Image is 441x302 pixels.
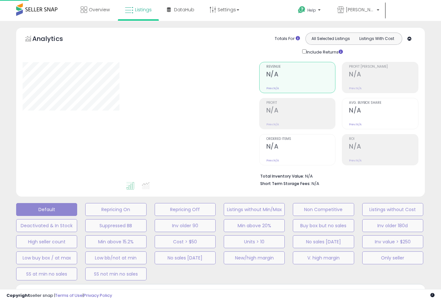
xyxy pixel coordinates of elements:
button: No sales [DATE] [155,251,216,264]
button: Min above 20% [224,219,285,232]
h2: N/A [266,107,335,115]
button: Only seller [362,251,423,264]
button: Suppressed BB [85,219,146,232]
button: Min above 15.2% [85,235,146,248]
button: Non Competitive [293,203,354,216]
li: N/A [260,172,414,180]
span: Avg. Buybox Share [349,101,418,105]
button: Deactivated & In Stock [16,219,77,232]
span: Profit [266,101,335,105]
small: Prev: N/A [266,86,279,90]
span: Listings [135,6,152,13]
a: Help [293,1,327,21]
button: Inv older 90 [155,219,216,232]
div: Totals For [275,36,300,42]
button: Inv older 180d [362,219,423,232]
strong: Copyright [6,292,30,298]
h2: N/A [266,143,335,151]
button: Low buy box / at max [16,251,77,264]
b: Total Inventory Value: [260,173,304,179]
b: Short Term Storage Fees: [260,181,311,186]
span: Revenue [266,65,335,69]
div: Include Returns [297,48,351,55]
span: DataHub [174,6,194,13]
button: Repricing On [85,203,146,216]
button: SS at min no sales [16,268,77,280]
span: N/A [312,180,319,187]
button: Default [16,203,77,216]
span: Overview [89,6,110,13]
button: Units > 10 [224,235,285,248]
small: Prev: N/A [349,86,362,90]
button: V. high margin [293,251,354,264]
button: Inv value > $250 [362,235,423,248]
span: ROI [349,137,418,141]
span: [PERSON_NAME] & Co [346,6,375,13]
h2: N/A [349,71,418,79]
h2: N/A [266,71,335,79]
div: seller snap | | [6,293,112,299]
small: Prev: N/A [266,159,279,162]
span: Ordered Items [266,137,335,141]
button: Cost > $50 [155,235,216,248]
button: Repricing Off [155,203,216,216]
button: Buy box but no sales [293,219,354,232]
button: New/high margin [224,251,285,264]
i: Get Help [298,6,306,14]
button: Listings without Cost [362,203,423,216]
button: Low bb/not at min [85,251,146,264]
button: Listings With Cost [354,34,400,43]
small: Prev: N/A [349,159,362,162]
small: Prev: N/A [349,122,362,126]
h2: N/A [349,107,418,115]
small: Prev: N/A [266,122,279,126]
button: Listings without Min/Max [224,203,285,216]
button: No sales [DATE] [293,235,354,248]
h5: Analytics [32,34,76,45]
span: Help [307,7,316,13]
button: High seller count [16,235,77,248]
h2: N/A [349,143,418,151]
span: Profit [PERSON_NAME] [349,65,418,69]
button: All Selected Listings [307,34,354,43]
button: SS not min no sales [85,268,146,280]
